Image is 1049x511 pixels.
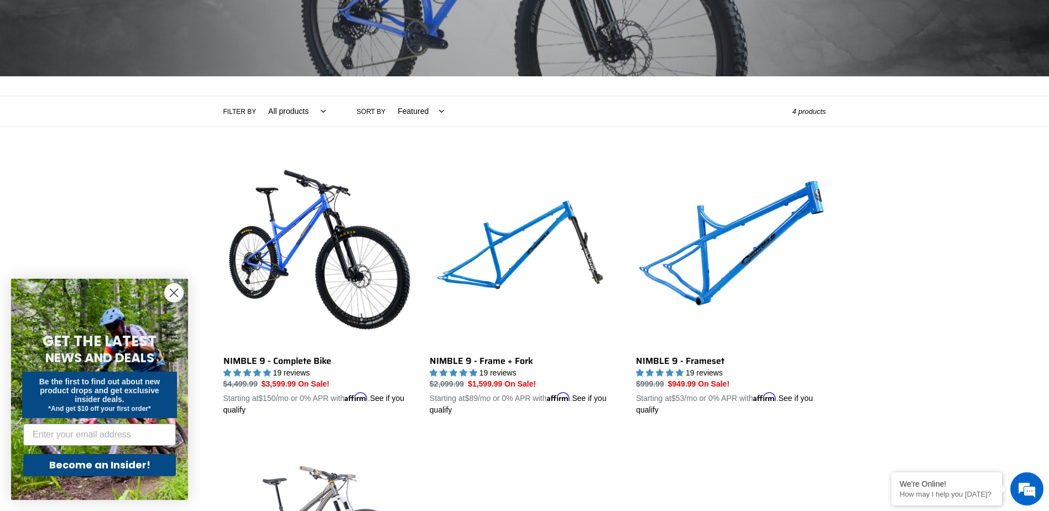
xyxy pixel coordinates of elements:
span: NEWS AND DEALS [45,349,154,367]
div: We're Online! [900,479,994,488]
span: 4 products [792,107,826,116]
label: Filter by [223,107,257,117]
span: *And get $10 off your first order* [48,405,150,413]
p: How may I help you today? [900,490,994,498]
span: Be the first to find out about new product drops and get exclusive insider deals. [39,377,160,404]
button: Close dialog [164,283,184,303]
button: Become an Insider! [23,454,176,476]
span: GET THE LATEST [43,331,156,351]
label: Sort by [357,107,385,117]
input: Enter your email address [23,424,176,446]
